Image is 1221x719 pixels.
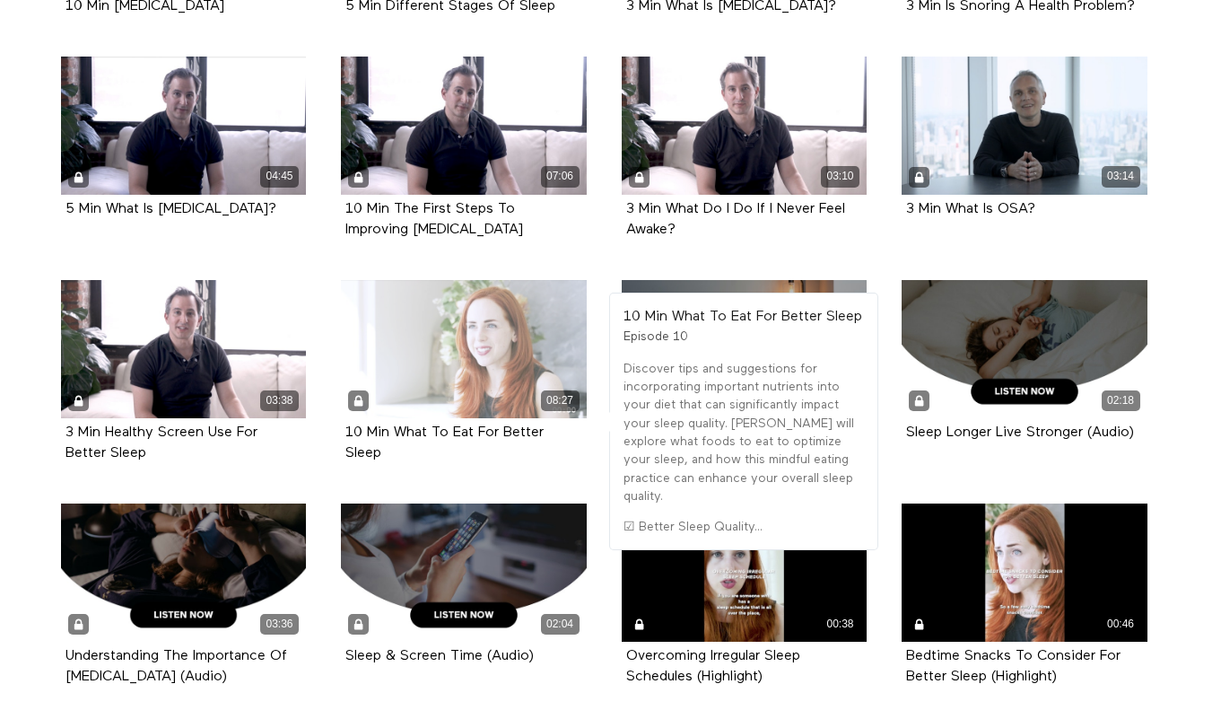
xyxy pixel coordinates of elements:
[260,166,299,187] div: 04:45
[622,57,868,195] a: 3 Min What Do I Do If I Never Feel Awake? 03:10
[902,57,1147,195] a: 3 Min What Is OSA? 03:14
[541,614,580,635] div: 02:04
[341,57,587,195] a: 10 Min The First Steps To Improving Insomnia 07:06
[906,649,1121,684] strong: Bedtime Snacks To Consider For Better Sleep (Highlight)
[906,425,1134,440] strong: Sleep Longer Live Stronger (Audio)
[341,280,587,418] a: 10 Min What To Eat For Better Sleep 08:27
[345,649,534,663] strong: Sleep & Screen Time (Audio)
[65,425,257,460] strong: 3 Min Healthy Screen Use For Better Sleep
[541,166,580,187] div: 07:06
[260,390,299,411] div: 03:38
[1102,390,1140,411] div: 02:18
[65,649,287,684] strong: Understanding The Importance Of Melatonin (Audio)
[624,310,862,324] strong: 10 Min What To Eat For Better Sleep
[902,504,1147,642] a: Bedtime Snacks To Consider For Better Sleep (Highlight) 00:46
[65,649,287,683] a: Understanding The Importance Of [MEDICAL_DATA] (Audio)
[624,330,688,343] span: Episode 10
[341,504,587,642] a: Sleep & Screen Time (Audio) 02:04
[1102,166,1140,187] div: 03:14
[821,166,859,187] div: 03:10
[345,425,544,460] a: 10 Min What To Eat For Better Sleep
[624,518,864,536] p: ☑ Better Sleep Quality...
[906,649,1121,683] a: Bedtime Snacks To Consider For Better Sleep (Highlight)
[622,504,868,642] a: Overcoming Irregular Sleep Schedules (Highlight) 00:38
[61,504,307,642] a: Understanding The Importance Of Melatonin (Audio) 03:36
[61,280,307,418] a: 3 Min Healthy Screen Use For Better Sleep 03:38
[626,202,845,237] strong: 3 Min What Do I Do If I Never Feel Awake?
[626,202,845,236] a: 3 Min What Do I Do If I Never Feel Awake?
[906,425,1134,439] a: Sleep Longer Live Stronger (Audio)
[345,425,544,460] strong: 10 Min What To Eat For Better Sleep
[65,425,257,460] a: 3 Min Healthy Screen Use For Better Sleep
[345,202,523,237] strong: 10 Min The First Steps To Improving Insomnia
[345,202,523,236] a: 10 Min The First Steps To Improving [MEDICAL_DATA]
[1102,614,1140,635] div: 00:46
[541,390,580,411] div: 08:27
[821,614,859,635] div: 00:38
[65,202,276,216] strong: 5 Min What Is Insomnia?
[345,649,534,662] a: Sleep & Screen Time (Audio)
[65,202,276,215] a: 5 Min What Is [MEDICAL_DATA]?
[622,280,868,418] a: Your Rest Cycle & Sleep Stages (Audio) 02:31
[906,202,1035,216] strong: 3 Min What Is OSA?
[624,360,864,505] p: Discover tips and suggestions for incorporating important nutrients into your diet that can signi...
[902,280,1147,418] a: Sleep Longer Live Stronger (Audio) 02:18
[626,649,800,684] strong: Overcoming Irregular Sleep Schedules (Highlight)
[906,202,1035,215] a: 3 Min What Is OSA?
[61,57,307,195] a: 5 Min What Is Insomnia? 04:45
[260,614,299,635] div: 03:36
[626,649,800,683] a: Overcoming Irregular Sleep Schedules (Highlight)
